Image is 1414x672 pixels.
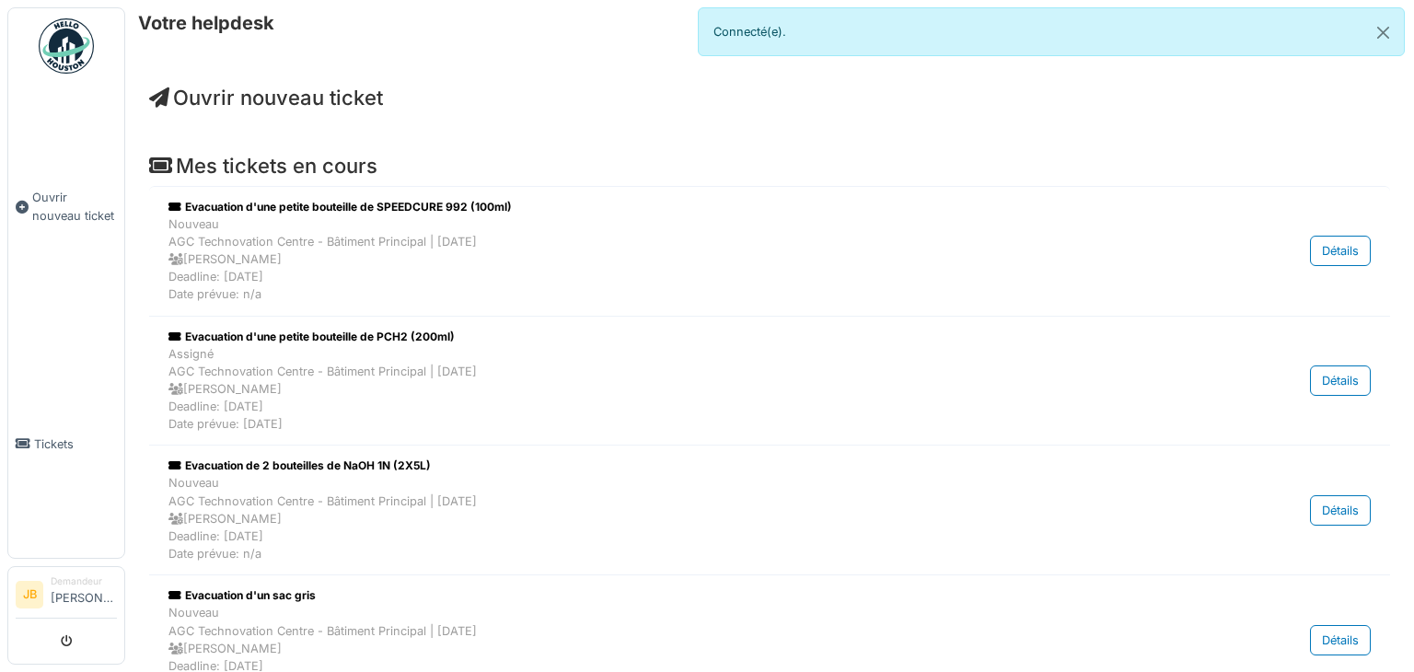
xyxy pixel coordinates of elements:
[8,84,124,330] a: Ouvrir nouveau ticket
[16,574,117,619] a: JB Demandeur[PERSON_NAME]
[138,12,274,34] h6: Votre helpdesk
[164,453,1375,567] a: Evacuation de 2 bouteilles de NaOH 1N (2X5L) NouveauAGC Technovation Centre - Bâtiment Principal ...
[168,329,1179,345] div: Evacuation d'une petite bouteille de PCH2 (200ml)
[149,86,383,110] a: Ouvrir nouveau ticket
[32,189,117,224] span: Ouvrir nouveau ticket
[1310,236,1371,266] div: Détails
[1362,8,1404,57] button: Close
[168,474,1179,562] div: Nouveau AGC Technovation Centre - Bâtiment Principal | [DATE] [PERSON_NAME] Deadline: [DATE] Date...
[8,330,124,558] a: Tickets
[1310,625,1371,655] div: Détails
[1310,365,1371,396] div: Détails
[164,324,1375,438] a: Evacuation d'une petite bouteille de PCH2 (200ml) AssignéAGC Technovation Centre - Bâtiment Princ...
[168,345,1179,434] div: Assigné AGC Technovation Centre - Bâtiment Principal | [DATE] [PERSON_NAME] Deadline: [DATE] Date...
[164,194,1375,308] a: Evacuation d'une petite bouteille de SPEEDCURE 992 (100ml) NouveauAGC Technovation Centre - Bâtim...
[34,435,117,453] span: Tickets
[51,574,117,588] div: Demandeur
[168,215,1179,304] div: Nouveau AGC Technovation Centre - Bâtiment Principal | [DATE] [PERSON_NAME] Deadline: [DATE] Date...
[16,581,43,608] li: JB
[51,574,117,614] li: [PERSON_NAME]
[1310,495,1371,526] div: Détails
[39,18,94,74] img: Badge_color-CXgf-gQk.svg
[168,587,1179,604] div: Evacuation d'un sac gris
[698,7,1405,56] div: Connecté(e).
[149,154,1390,178] h4: Mes tickets en cours
[168,199,1179,215] div: Evacuation d'une petite bouteille de SPEEDCURE 992 (100ml)
[168,458,1179,474] div: Evacuation de 2 bouteilles de NaOH 1N (2X5L)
